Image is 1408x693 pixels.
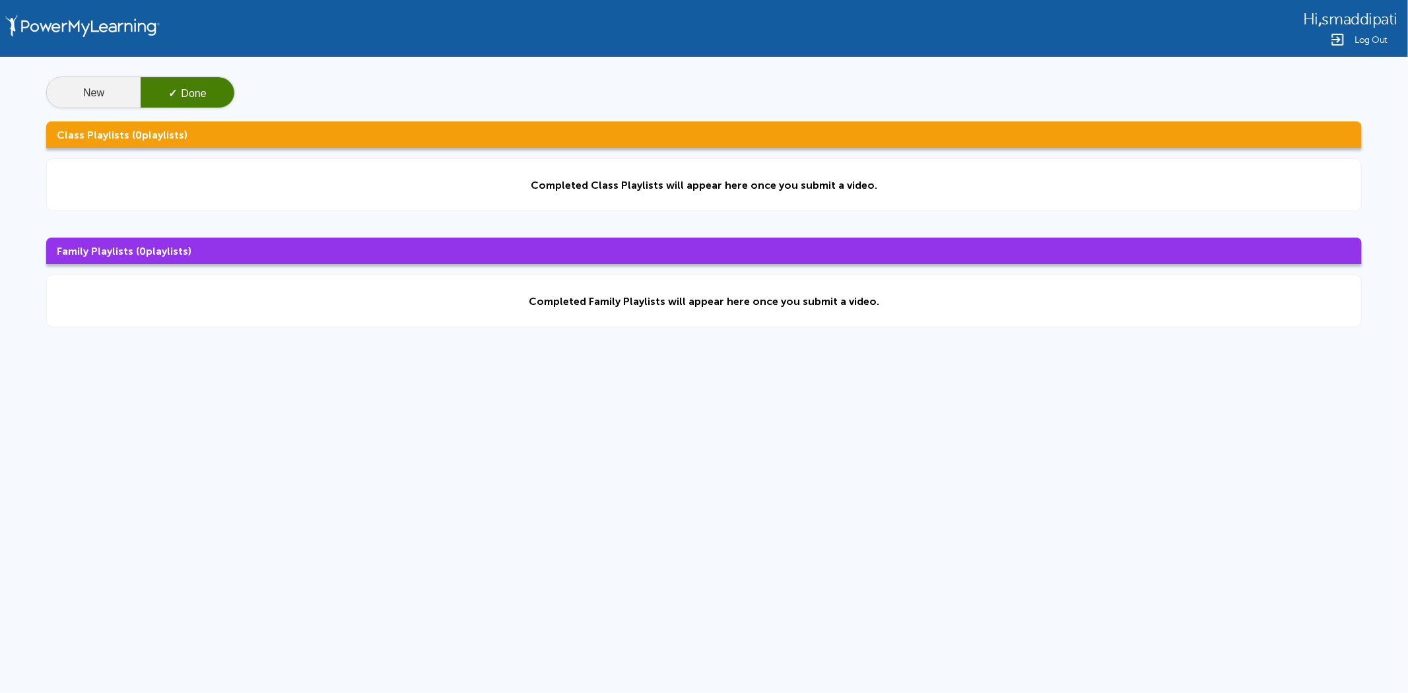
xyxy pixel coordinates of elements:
[1352,634,1398,683] iframe: Chat
[141,77,234,109] button: ✓Done
[135,129,142,141] span: 0
[529,295,879,308] div: Completed Family Playlists will appear here once you submit a video.
[46,121,1362,148] h3: Class Playlists ( playlists)
[1355,35,1388,45] span: Log Out
[1303,9,1397,28] div: ,
[1322,11,1397,28] span: smaddipati
[1303,11,1318,28] span: Hi
[46,238,1362,264] h3: Family Playlists ( playlists)
[47,77,141,109] button: New
[168,88,177,99] span: ✓
[531,179,877,191] div: Completed Class Playlists will appear here once you submit a video.
[139,245,146,257] span: 0
[1329,32,1345,48] img: Logout Icon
